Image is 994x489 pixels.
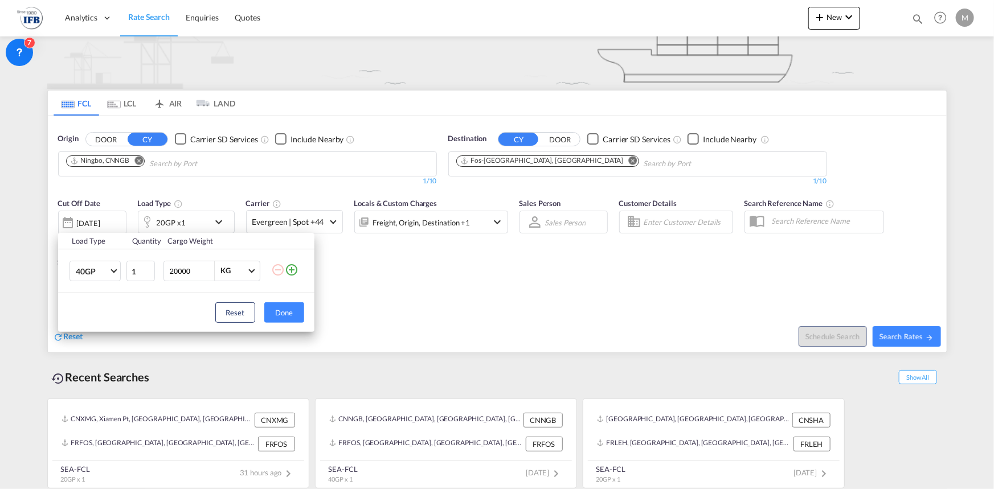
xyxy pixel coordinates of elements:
[271,263,285,277] md-icon: icon-minus-circle-outline
[264,302,304,323] button: Done
[125,233,161,249] th: Quantity
[215,302,255,323] button: Reset
[76,266,109,277] span: 40GP
[126,261,155,281] input: Qty
[167,236,264,246] div: Cargo Weight
[220,266,231,275] div: KG
[58,233,126,249] th: Load Type
[169,261,214,281] input: Enter Weight
[69,261,121,281] md-select: Choose: 40GP
[285,263,298,277] md-icon: icon-plus-circle-outline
